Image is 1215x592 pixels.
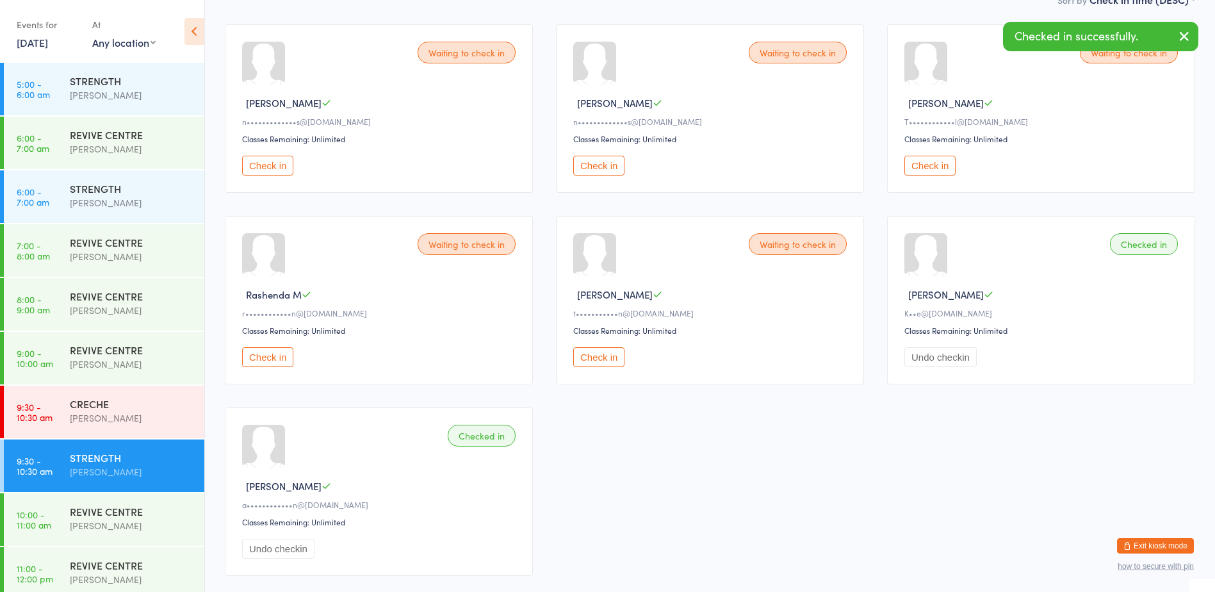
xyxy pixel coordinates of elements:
div: REVIVE CENTRE [70,504,193,518]
div: Classes Remaining: Unlimited [904,133,1182,144]
button: Check in [904,156,956,176]
time: 10:00 - 11:00 am [17,509,51,530]
span: [PERSON_NAME] [246,96,322,110]
span: [PERSON_NAME] [908,288,984,301]
a: 5:00 -6:00 amSTRENGTH[PERSON_NAME] [4,63,204,115]
button: Check in [573,347,624,367]
div: [PERSON_NAME] [70,303,193,318]
div: Checked in successfully. [1003,22,1198,51]
div: Classes Remaining: Unlimited [242,133,519,144]
div: At [92,14,156,35]
button: Undo checkin [904,347,977,367]
div: t•••••••••••n@[DOMAIN_NAME] [573,308,851,318]
div: a••••••••••••n@[DOMAIN_NAME] [242,499,519,510]
div: [PERSON_NAME] [70,249,193,264]
div: r••••••••••••n@[DOMAIN_NAME] [242,308,519,318]
time: 11:00 - 12:00 pm [17,563,53,584]
div: Events for [17,14,79,35]
div: REVIVE CENTRE [70,235,193,249]
div: K••e@[DOMAIN_NAME] [904,308,1182,318]
time: 9:00 - 10:00 am [17,348,53,368]
div: [PERSON_NAME] [70,142,193,156]
span: [PERSON_NAME] [577,288,653,301]
time: 9:30 - 10:30 am [17,456,53,476]
div: STRENGTH [70,450,193,465]
button: Check in [242,347,293,367]
div: REVIVE CENTRE [70,127,193,142]
span: [PERSON_NAME] [908,96,984,110]
div: T••••••••••••l@[DOMAIN_NAME] [904,116,1182,127]
div: [PERSON_NAME] [70,572,193,587]
span: Rashenda M [246,288,302,301]
a: 6:00 -7:00 amREVIVE CENTRE[PERSON_NAME] [4,117,204,169]
div: Waiting to check in [1080,42,1178,63]
button: Undo checkin [242,539,314,559]
time: 7:00 - 8:00 am [17,240,50,261]
span: [PERSON_NAME] [246,479,322,493]
div: CRECHE [70,397,193,411]
a: 9:00 -10:00 amREVIVE CENTRE[PERSON_NAME] [4,332,204,384]
a: 6:00 -7:00 amSTRENGTH[PERSON_NAME] [4,170,204,223]
div: Any location [92,35,156,49]
div: Waiting to check in [749,233,847,255]
button: Check in [242,156,293,176]
time: 8:00 - 9:00 am [17,294,50,315]
button: how to secure with pin [1118,562,1194,571]
div: Checked in [1110,233,1178,255]
div: [PERSON_NAME] [70,465,193,479]
button: Exit kiosk mode [1117,538,1194,554]
div: n•••••••••••••s@[DOMAIN_NAME] [573,116,851,127]
div: Checked in [448,425,516,447]
div: Waiting to check in [749,42,847,63]
div: STRENGTH [70,74,193,88]
a: 10:00 -11:00 amREVIVE CENTRE[PERSON_NAME] [4,493,204,546]
div: Waiting to check in [418,233,516,255]
time: 6:00 - 7:00 am [17,133,49,153]
div: Classes Remaining: Unlimited [573,133,851,144]
a: 7:00 -8:00 amREVIVE CENTRE[PERSON_NAME] [4,224,204,277]
div: REVIVE CENTRE [70,558,193,572]
button: Check in [573,156,624,176]
div: REVIVE CENTRE [70,343,193,357]
span: [PERSON_NAME] [577,96,653,110]
div: [PERSON_NAME] [70,518,193,533]
a: 9:30 -10:30 amSTRENGTH[PERSON_NAME] [4,440,204,492]
div: Classes Remaining: Unlimited [904,325,1182,336]
a: 9:30 -10:30 amCRECHE[PERSON_NAME] [4,386,204,438]
div: [PERSON_NAME] [70,88,193,103]
div: Classes Remaining: Unlimited [573,325,851,336]
div: [PERSON_NAME] [70,411,193,425]
a: [DATE] [17,35,48,49]
div: n•••••••••••••s@[DOMAIN_NAME] [242,116,519,127]
time: 6:00 - 7:00 am [17,186,49,207]
div: [PERSON_NAME] [70,195,193,210]
div: Classes Remaining: Unlimited [242,516,519,527]
div: REVIVE CENTRE [70,289,193,303]
time: 9:30 - 10:30 am [17,402,53,422]
div: [PERSON_NAME] [70,357,193,372]
div: Classes Remaining: Unlimited [242,325,519,336]
time: 5:00 - 6:00 am [17,79,50,99]
a: 8:00 -9:00 amREVIVE CENTRE[PERSON_NAME] [4,278,204,331]
div: STRENGTH [70,181,193,195]
div: Waiting to check in [418,42,516,63]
